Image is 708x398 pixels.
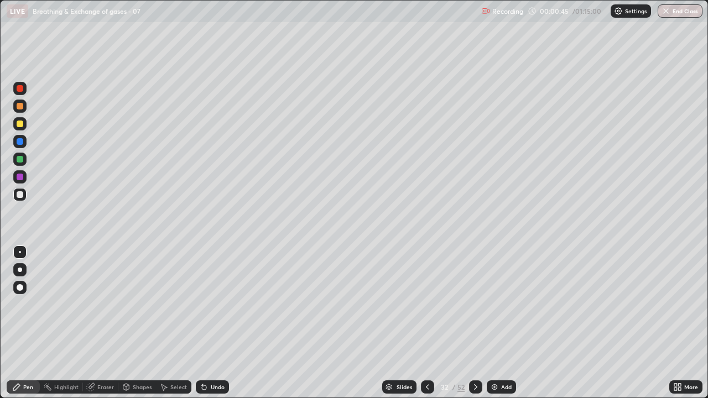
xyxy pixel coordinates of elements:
img: class-settings-icons [614,7,623,15]
div: More [684,384,698,390]
div: 52 [457,382,465,392]
div: Pen [23,384,33,390]
img: add-slide-button [490,383,499,391]
img: recording.375f2c34.svg [481,7,490,15]
div: Highlight [54,384,79,390]
div: Add [501,384,512,390]
div: Undo [211,384,225,390]
p: Breathing & Exchange of gases - 07 [33,7,140,15]
div: Slides [397,384,412,390]
p: Settings [625,8,647,14]
p: Recording [492,7,523,15]
div: Select [170,384,187,390]
p: LIVE [10,7,25,15]
div: / [452,384,455,390]
img: end-class-cross [662,7,670,15]
div: Shapes [133,384,152,390]
div: Eraser [97,384,114,390]
div: 32 [439,384,450,390]
button: End Class [658,4,702,18]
